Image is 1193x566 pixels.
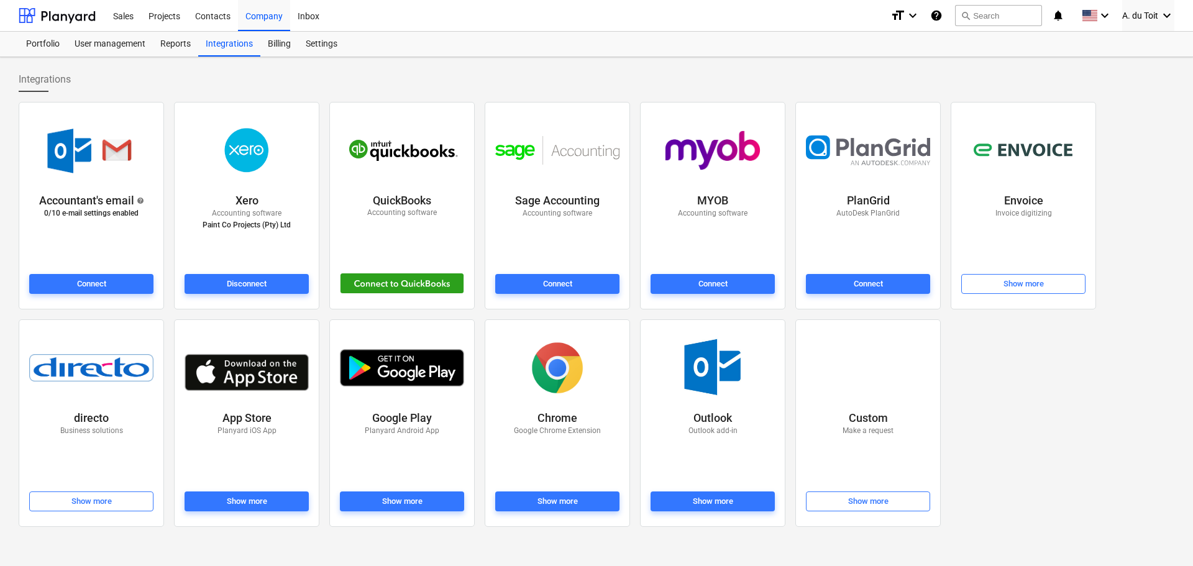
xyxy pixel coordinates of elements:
button: Show more [29,491,153,511]
p: Accounting software [367,208,437,218]
div: Connect [854,277,883,291]
img: outlook.jpg [666,337,759,399]
a: Portfolio [19,32,67,57]
img: plangrid.svg [806,135,930,166]
p: Business solutions [60,426,123,436]
button: Show more [495,491,619,511]
p: Accounting software [203,208,291,219]
a: Reports [153,32,198,57]
p: AutoDesk PlanGrid [836,208,900,219]
img: quickbooks.svg [340,130,464,170]
i: keyboard_arrow_down [905,8,920,23]
div: Show more [71,495,112,509]
div: Show more [693,495,733,509]
span: search [961,11,971,21]
img: xero.png [203,119,291,181]
button: Show more [806,491,930,511]
p: Planyard Android App [365,426,439,436]
p: Google Chrome Extension [514,426,601,436]
p: MYOB [697,193,728,208]
div: Disconnect [227,277,267,291]
p: Accounting software [678,208,747,219]
button: Disconnect [185,274,309,294]
div: Show more [227,495,267,509]
button: Search [955,5,1042,26]
p: Google Play [372,411,432,426]
p: QuickBooks [373,193,431,208]
span: Integrations [19,72,71,87]
a: Integrations [198,32,260,57]
div: Accountant's email [39,193,144,208]
img: sage_accounting.svg [495,136,619,165]
button: Show more [651,491,775,511]
p: Paint Co Projects (Pty) Ltd [203,219,291,232]
button: Show more [961,274,1086,294]
p: Invoice digitizing [995,208,1052,219]
i: keyboard_arrow_down [1097,8,1112,23]
i: keyboard_arrow_down [1159,8,1174,23]
i: format_size [890,8,905,23]
p: Chrome [537,411,577,426]
p: Outlook [693,411,732,426]
span: A. du Toit [1122,11,1158,21]
p: Custom [849,411,888,426]
div: Show more [1003,277,1044,291]
button: Connect [495,274,619,294]
img: chrome.png [526,337,588,399]
p: App Store [222,411,272,426]
i: Knowledge base [930,8,943,23]
div: Show more [382,495,423,509]
a: Billing [260,32,298,57]
a: User management [67,32,153,57]
div: Connect [543,277,572,291]
p: 0 / 10 e-mail settings enabled [44,208,139,219]
p: Sage Accounting [515,193,600,208]
button: Connect [806,274,930,294]
img: directo.png [29,354,153,381]
p: Planyard iOS App [217,426,277,436]
img: accountant-email.png [36,119,147,181]
i: notifications [1052,8,1064,23]
p: Envoice [1004,193,1043,208]
p: Outlook add-in [688,426,738,436]
img: app_store.jpg [185,345,309,391]
img: myob_logo.png [654,119,772,181]
button: Connect [651,274,775,294]
button: Show more [340,491,464,511]
a: Settings [298,32,345,57]
div: Connect [698,277,728,291]
div: Show more [537,495,578,509]
button: Connect [29,274,153,294]
button: Show more [185,491,309,511]
div: Show more [848,495,889,509]
p: Make a request [843,426,894,436]
p: directo [74,411,109,426]
img: envoice.svg [974,139,1073,163]
p: Accounting software [523,208,592,219]
p: Xero [235,193,258,208]
div: Connect [77,277,106,291]
img: play_store.png [340,349,464,386]
iframe: Chat Widget [1131,506,1193,566]
p: PlanGrid [847,193,890,208]
span: help [134,197,144,204]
